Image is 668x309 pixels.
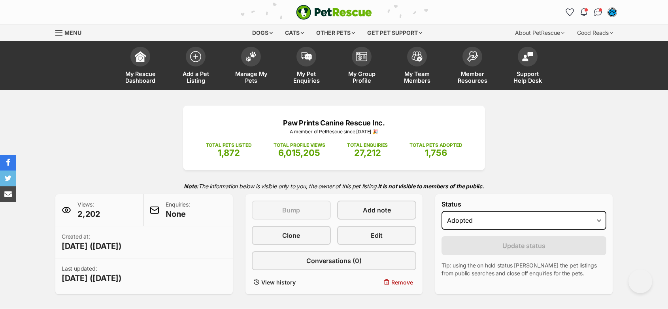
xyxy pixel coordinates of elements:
[442,262,606,277] p: Tip: using the on hold status [PERSON_NAME] the pet listings from public searches and close off e...
[362,25,428,41] div: Get pet support
[347,142,388,149] p: TOTAL ENQUIRIES
[399,70,435,84] span: My Team Members
[442,236,606,255] button: Update status
[261,278,296,286] span: View history
[195,128,473,135] p: A member of PetRescue since [DATE] 🎉
[282,205,300,215] span: Bump
[363,205,391,215] span: Add note
[274,142,325,149] p: TOTAL PROFILE VIEWS
[195,118,473,128] p: Paw Prints Canine Rescue Inc.
[500,43,555,90] a: Support Help Desk
[166,209,190,220] span: None
[77,201,100,220] p: Views:
[279,43,334,90] a: My Pet Enquiries
[190,51,201,62] img: add-pet-listing-icon-0afa8454b4691262ce3f59096e99ab1cd57d4a30225e0717b998d2c9b9846f56.svg
[55,178,613,194] p: The information below is visible only to you, the owner of this pet listing.
[445,43,500,90] a: Member Resources
[354,148,381,158] span: 27,212
[296,5,372,20] img: logo-e224e6f780fb5917bec1dbf3a21bbac754714ae5b6737aabdf751b685950b380.svg
[334,43,389,90] a: My Group Profile
[252,201,331,220] button: Bump
[296,5,372,20] a: PetRescue
[245,51,257,62] img: manage-my-pets-icon-02211641906a0b7f246fdf0571729dbe1e7629f14944591b6c1af311fb30b64b.svg
[606,6,619,19] button: My account
[391,278,413,286] span: Remove
[337,226,416,245] a: Edit
[409,142,462,149] p: TOTAL PETS ADOPTED
[301,52,312,61] img: pet-enquiries-icon-7e3ad2cf08bfb03b45e93fb7055b45f3efa6380592205ae92323e6603595dc1f.svg
[522,52,533,61] img: help-desk-icon-fdf02630f3aa405de69fd3d07c3f3aa587a6932b1a1747fa1d2bba05be0121f9.svg
[62,273,122,284] span: [DATE] ([DATE])
[278,148,320,158] span: 6,015,205
[337,201,416,220] a: Add note
[289,70,324,84] span: My Pet Enquiries
[455,70,490,84] span: Member Resources
[502,241,545,250] span: Update status
[510,70,545,84] span: Support Help Desk
[113,43,168,90] a: My Rescue Dashboard
[337,277,416,288] button: Remove
[581,8,587,16] img: notifications-46538b983faf8c2785f20acdc204bb7945ddae34d4c08c2a6579f10ce5e182be.svg
[218,148,240,158] span: 1,872
[282,231,300,240] span: Clone
[233,70,269,84] span: Manage My Pets
[572,25,619,41] div: Good Reads
[356,52,367,61] img: group-profile-icon-3fa3cf56718a62981997c0bc7e787c4b2cf8bcc04b72c1350f741eb67cf2f40e.svg
[166,201,190,220] p: Enquiries:
[62,233,122,252] p: Created at:
[628,269,652,293] iframe: Help Scout Beacon - Open
[577,6,590,19] button: Notifications
[252,226,331,245] a: Clone
[592,6,604,19] a: Conversations
[389,43,445,90] a: My Team Members
[425,148,447,158] span: 1,756
[62,241,122,252] span: [DATE] ([DATE])
[563,6,576,19] a: Favourites
[509,25,570,41] div: About PetRescue
[247,25,278,41] div: Dogs
[77,209,100,220] span: 2,202
[178,70,213,84] span: Add a Pet Listing
[135,51,146,62] img: dashboard-icon-eb2f2d2d3e046f16d808141f083e7271f6b2e854fb5c12c21221c1fb7104beca.svg
[442,201,606,208] label: Status
[311,25,360,41] div: Other pets
[411,51,423,62] img: team-members-icon-5396bd8760b3fe7c0b43da4ab00e1e3bb1a5d9ba89233759b79545d2d3fc5d0d.svg
[563,6,619,19] ul: Account quick links
[55,25,87,39] a: Menu
[371,231,383,240] span: Edit
[378,183,484,190] strong: It is not visible to members of the public.
[306,256,362,265] span: Conversations (0)
[344,70,379,84] span: My Group Profile
[467,51,478,62] img: member-resources-icon-8e73f808a243e03378d46382f2149f9095a855e16c252ad45f914b54edf8863c.svg
[223,43,279,90] a: Manage My Pets
[64,29,81,36] span: Menu
[168,43,223,90] a: Add a Pet Listing
[594,8,602,16] img: chat-41dd97257d64d25036548639549fe6c8038ab92f7586957e7f3b1b290dea8141.svg
[123,70,158,84] span: My Rescue Dashboard
[279,25,309,41] div: Cats
[62,265,122,284] p: Last updated:
[252,251,417,270] a: Conversations (0)
[252,277,331,288] a: View history
[608,8,616,16] img: Lisa Green profile pic
[184,183,198,190] strong: Note:
[206,142,252,149] p: TOTAL PETS LISTED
